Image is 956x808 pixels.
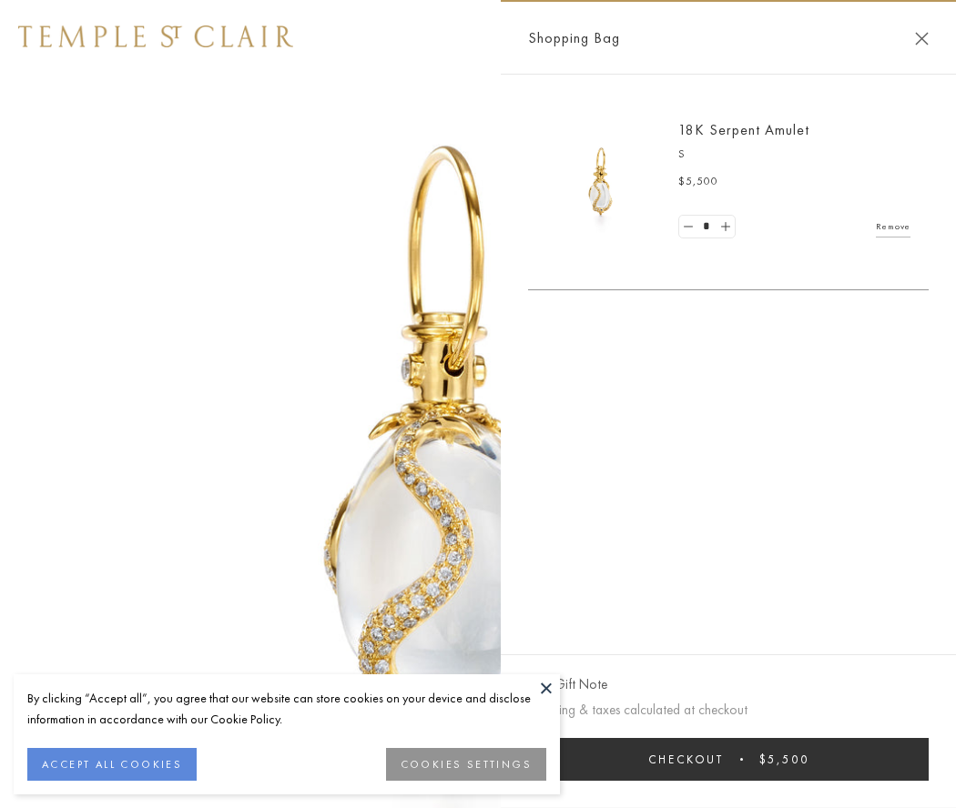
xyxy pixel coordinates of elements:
button: Close Shopping Bag [915,32,929,45]
span: $5,500 [678,173,718,191]
a: Set quantity to 0 [679,216,697,238]
p: S [678,146,910,164]
p: Shipping & taxes calculated at checkout [528,699,929,722]
img: Temple St. Clair [18,25,293,47]
span: $5,500 [759,752,809,767]
a: Remove [876,217,910,237]
span: Checkout [648,752,724,767]
button: Add Gift Note [528,673,607,696]
button: ACCEPT ALL COOKIES [27,748,197,781]
span: Shopping Bag [528,26,620,50]
a: Set quantity to 2 [716,216,734,238]
div: By clicking “Accept all”, you agree that our website can store cookies on your device and disclos... [27,688,546,730]
img: P51836-E11SERPPV [546,127,656,237]
button: COOKIES SETTINGS [386,748,546,781]
a: 18K Serpent Amulet [678,120,809,139]
button: Checkout $5,500 [528,738,929,781]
